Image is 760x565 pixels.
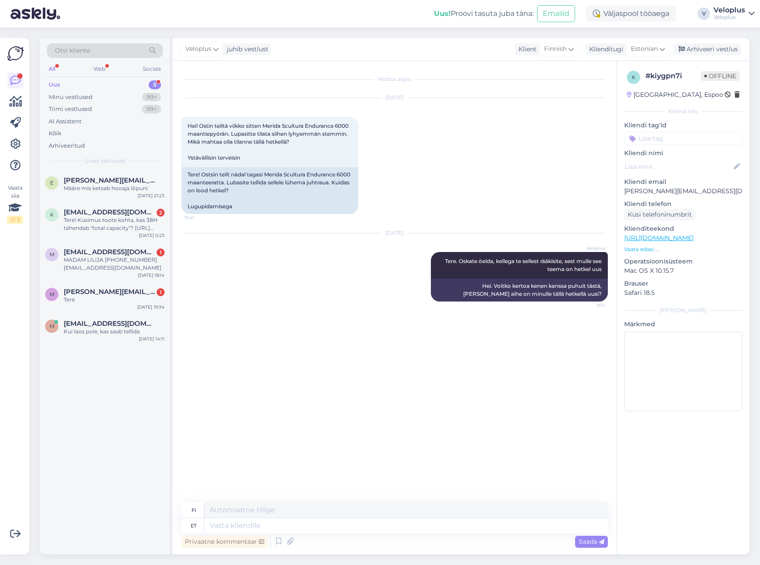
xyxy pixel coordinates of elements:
div: Tere! Ostsin teilt nädal tagasi Merida Scultura Endurance 6000 maanteeratta. Lubasite tellida sel... [181,167,358,214]
div: [DATE] 21:23 [138,192,165,199]
button: Emailid [537,5,575,22]
div: 2 / 3 [7,216,23,224]
p: [PERSON_NAME][EMAIL_ADDRESS][DOMAIN_NAME] [624,187,742,196]
div: Kõik [49,129,61,138]
span: m [50,251,54,258]
div: [DATE] 19:34 [137,304,165,310]
p: Vaata edasi ... [624,245,742,253]
p: Safari 18.5 [624,288,742,298]
div: Määre mis ketsab hooaja lõpuni [64,184,165,192]
div: AI Assistent [49,117,81,126]
div: Socials [141,63,163,75]
div: Kui laos pole, kas saab tellida [64,328,165,336]
span: egert.vasur@mail.ee [64,176,156,184]
span: Hei! Ostin teiltä viikko sitten Merida Scultura Endurance 6000 maantiepyörän. Lupasitte tilata si... [188,122,350,161]
span: k [632,74,636,80]
p: Brauser [624,279,742,288]
p: Märkmed [624,320,742,329]
div: [DATE] 0:23 [139,232,165,239]
span: 13:41 [184,214,217,221]
div: Privaatne kommentaar [181,536,268,548]
span: m [50,291,54,298]
div: Tere! Küsimus toote kohta, kas 38H tähendab "total capacity"? [URL][DOMAIN_NAME] [64,216,165,232]
span: mataunaraivo@hot.ee [64,320,156,328]
div: Vaata siia [7,184,23,224]
span: Veloplus [185,44,211,54]
a: [URL][DOMAIN_NAME] [624,234,694,242]
div: [DATE] [181,229,608,237]
div: 5 [149,80,161,89]
span: Otsi kliente [55,46,90,55]
span: Tere. Oskate öelda, kellega te sellest rääkisite, sest mulle see teema on hetkel uus [445,258,603,272]
span: madam.lilija@gmail.com [64,248,156,256]
div: Web [92,63,107,75]
div: Veloplus [714,7,745,14]
div: Klient [515,45,537,54]
a: VeloplusVeloplus [714,7,755,21]
div: # kiygpn7i [645,71,701,81]
input: Lisa tag [624,132,742,145]
input: Lisa nimi [625,162,732,172]
p: Mac OS X 10.15.7 [624,266,742,275]
span: k [50,211,54,218]
div: 1 [157,288,165,296]
span: e [50,179,54,186]
div: Tere [64,296,165,304]
span: Estonian [631,44,658,54]
div: [DATE] 18:14 [138,272,165,279]
span: kadrigro@gmail.com [64,208,156,216]
div: Arhiveeritud [49,141,85,150]
div: Arhiveeri vestlus [673,43,741,55]
div: [DATE] 14:11 [139,336,165,342]
b: Uus! [434,9,451,18]
span: Saada [579,538,604,546]
div: Kliendi info [624,107,742,115]
span: Veloplus [572,245,605,252]
p: Kliendi nimi [624,149,742,158]
div: [PERSON_NAME] [624,306,742,314]
div: 2 [157,209,165,217]
div: Uus [49,80,60,89]
p: Klienditeekond [624,224,742,233]
div: V [698,8,710,20]
p: Kliendi telefon [624,199,742,209]
div: Klienditugi [586,45,623,54]
p: Operatsioonisüsteem [624,257,742,266]
div: 99+ [142,93,161,102]
div: All [47,63,57,75]
img: Askly Logo [7,45,24,62]
div: fi [192,503,196,518]
span: m [50,323,54,329]
div: et [191,518,196,533]
div: Proovi tasuta juba täna: [434,8,534,19]
div: [DATE] [181,94,608,102]
div: Vestlus algas [181,75,608,83]
span: Finnish [544,44,567,54]
div: 1 [157,248,165,256]
span: 9:14 [572,302,605,309]
p: Kliendi tag'id [624,121,742,130]
div: MADAM LILIJA [PHONE_NUMBER] [EMAIL_ADDRESS][DOMAIN_NAME] [64,256,165,272]
div: [GEOGRAPHIC_DATA], Espoo [627,90,723,99]
div: Minu vestlused [49,93,92,102]
div: 99+ [142,105,161,114]
span: Uued vestlused [84,157,126,165]
div: Tiimi vestlused [49,105,92,114]
span: marie.saarkoppel@gmail.com [64,288,156,296]
div: Küsi telefoninumbrit [624,209,695,221]
div: Hei. Voitko kertoa kenen kanssa puhuit tästä, [PERSON_NAME] aihe on minulle tällä hetkellä uusi? [431,279,608,302]
span: Offline [701,71,740,81]
div: juhib vestlust [223,45,269,54]
p: Kliendi email [624,177,742,187]
div: Veloplus [714,14,745,21]
div: Väljaspool tööaega [586,6,676,22]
